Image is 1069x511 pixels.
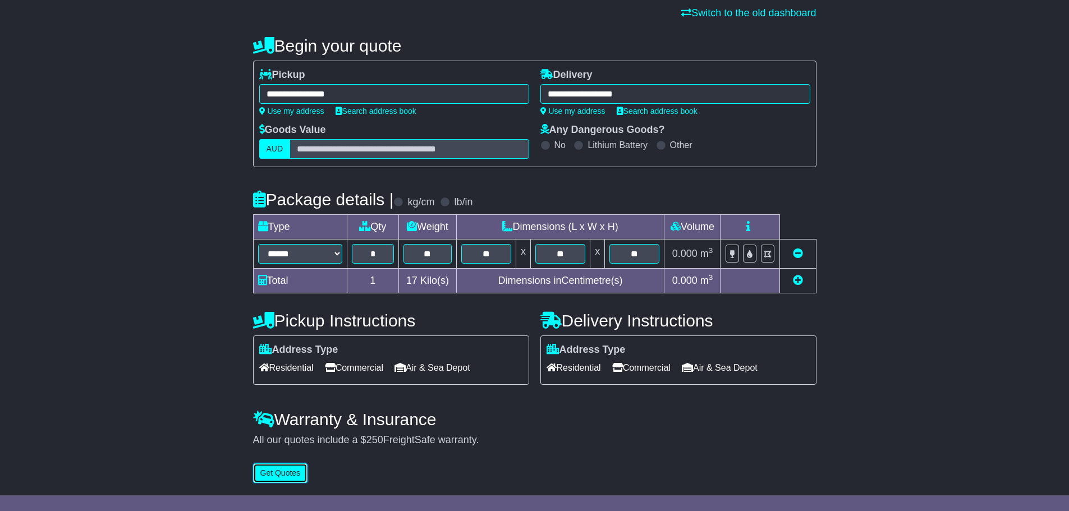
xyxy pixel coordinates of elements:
td: Dimensions in Centimetre(s) [456,269,664,293]
h4: Pickup Instructions [253,311,529,330]
span: m [700,275,713,286]
td: Total [253,269,347,293]
div: All our quotes include a $ FreightSafe warranty. [253,434,816,446]
span: Residential [259,359,314,376]
h4: Warranty & Insurance [253,410,816,429]
label: AUD [259,139,291,159]
td: Qty [347,215,399,240]
sup: 3 [709,246,713,255]
label: Pickup [259,69,305,81]
label: Delivery [540,69,593,81]
a: Search address book [336,107,416,116]
label: Other [670,140,692,150]
button: Get Quotes [253,463,308,483]
span: Commercial [612,359,671,376]
td: Kilo(s) [399,269,457,293]
label: Any Dangerous Goods? [540,124,665,136]
span: Air & Sea Depot [394,359,470,376]
label: Goods Value [259,124,326,136]
a: Use my address [540,107,605,116]
a: Use my address [259,107,324,116]
sup: 3 [709,273,713,282]
a: Add new item [793,275,803,286]
h4: Delivery Instructions [540,311,816,330]
label: Address Type [259,344,338,356]
label: Lithium Battery [588,140,648,150]
td: Dimensions (L x W x H) [456,215,664,240]
td: x [516,240,530,269]
h4: Package details | [253,190,394,209]
label: Address Type [547,344,626,356]
a: Switch to the old dashboard [681,7,816,19]
label: No [554,140,566,150]
span: Residential [547,359,601,376]
a: Remove this item [793,248,803,259]
a: Search address book [617,107,698,116]
label: lb/in [454,196,472,209]
span: 0.000 [672,275,698,286]
span: m [700,248,713,259]
td: 1 [347,269,399,293]
span: 17 [406,275,417,286]
td: Volume [664,215,721,240]
h4: Begin your quote [253,36,816,55]
td: x [590,240,605,269]
span: Commercial [325,359,383,376]
td: Type [253,215,347,240]
span: 0.000 [672,248,698,259]
label: kg/cm [407,196,434,209]
span: Air & Sea Depot [682,359,758,376]
span: 250 [366,434,383,445]
td: Weight [399,215,457,240]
